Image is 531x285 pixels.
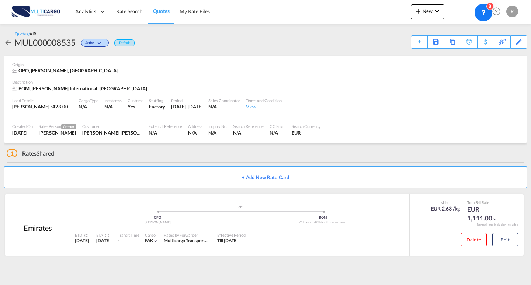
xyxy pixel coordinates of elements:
md-icon: Estimated Time Of Arrival [103,233,107,238]
div: N/A [104,103,113,110]
div: Customs [128,98,143,103]
div: Rates by Forwarder [164,232,210,238]
div: Yes [128,103,143,110]
span: Help [490,5,503,18]
div: R [506,6,518,17]
div: BOM, Chhatrapati Shivaji International, Asia Pacific [12,85,149,92]
div: Change Status Here [81,39,109,47]
div: N/A [233,129,264,136]
div: slab [429,200,460,205]
div: Search Currency [292,124,321,129]
div: Period [171,98,203,103]
div: ETA [96,232,110,238]
span: FAK [145,238,153,243]
div: Emirates [24,223,52,233]
div: Destination [12,79,519,85]
md-icon: icon-chevron-down [153,239,158,244]
button: icon-plus 400-fgNewicon-chevron-down [411,4,444,19]
div: N/A [188,129,202,136]
div: Default [114,39,135,46]
div: N/A [208,103,240,110]
div: Remark and Inclusion included [471,223,524,227]
button: Edit [492,233,518,246]
md-icon: icon-plus 400-fg [414,7,423,15]
div: Stuffing [149,98,165,103]
md-icon: icon-chevron-down [433,7,441,15]
div: OPO [75,215,240,220]
span: Multicargo Transportes e Logistica [164,238,230,243]
span: Till [DATE] [217,238,238,243]
div: Ricardo Macedo [39,129,76,136]
span: Sell [476,200,482,205]
div: External Reference [149,124,182,129]
span: Quotes [153,8,169,14]
div: Sales Person [39,124,76,129]
img: 82db67801a5411eeacfdbd8acfa81e61.png [11,3,61,20]
button: + Add New Rate Card [4,166,527,188]
div: Chhatrapati Shivaji International [240,220,406,225]
span: Rates [22,150,37,157]
md-icon: icon-arrow-left [4,38,13,47]
div: Factory Stuffing [149,103,165,110]
div: Cargo [145,232,159,238]
div: N/A [208,129,227,136]
div: Origin [12,62,519,67]
span: New [414,8,441,14]
div: [PERSON_NAME] : 423.00 KG | Volumetric Wt : 416.67 KG [12,103,73,110]
button: Delete [461,233,487,246]
div: 23 Sep 2025 [12,129,33,136]
div: 12 Oct 2025 [171,103,203,110]
div: Shared [7,149,54,157]
div: Terms and Condition [246,98,282,103]
div: MUL000008535 [14,37,76,48]
span: Active [85,41,96,48]
div: EUR 1,111.00 [467,205,504,223]
md-icon: icon-download [415,37,424,42]
div: Till 12 Oct 2025 [217,238,238,244]
span: 1 [7,149,17,157]
div: Change Status Here [76,37,111,48]
span: Creator [61,124,76,129]
div: Sales Coordinator [208,98,240,103]
span: My Rate Files [180,8,210,14]
span: AIR [29,31,36,36]
span: Analytics [75,8,96,15]
div: Save As Template [428,36,444,48]
div: Effective Period [217,232,245,238]
md-icon: icon-chevron-down [96,41,105,45]
div: Total Rate [467,200,504,205]
div: N/A [270,129,286,136]
div: Load Details [12,98,73,103]
div: Address [188,124,202,129]
div: [PERSON_NAME] [75,220,240,225]
div: Transit Time [118,232,139,238]
div: ETD [75,232,89,238]
div: Customer [82,124,143,129]
div: View [246,103,282,110]
md-icon: assets/icons/custom/roll-o-plane.svg [236,205,245,209]
div: N/A [149,129,182,136]
div: - [118,238,139,244]
div: Quotes /AIR [15,31,36,37]
span: [DATE] [75,238,89,243]
div: EUR 2.63 /kg [431,205,460,212]
div: N/A [79,103,98,110]
span: OPO, [PERSON_NAME], [GEOGRAPHIC_DATA] [18,67,118,73]
div: Search Reference [233,124,264,129]
span: Rate Search [116,8,143,14]
div: icon-arrow-left [4,37,14,48]
div: CC Email [270,124,286,129]
div: Multicargo Transportes e Logistica [164,238,210,244]
div: OPO, Francisco de Sá Carneiro, Europe [12,67,119,74]
div: Inquiry No. [208,124,227,129]
div: Quote PDF is not available at this time [415,36,424,42]
div: Payal Payal [82,129,143,136]
div: Help [490,5,506,18]
div: Incoterms [104,98,122,103]
div: Created On [12,124,33,129]
div: BOM [240,215,406,220]
div: Cargo Type [79,98,98,103]
div: EUR [292,129,321,136]
md-icon: icon-chevron-down [492,216,497,222]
